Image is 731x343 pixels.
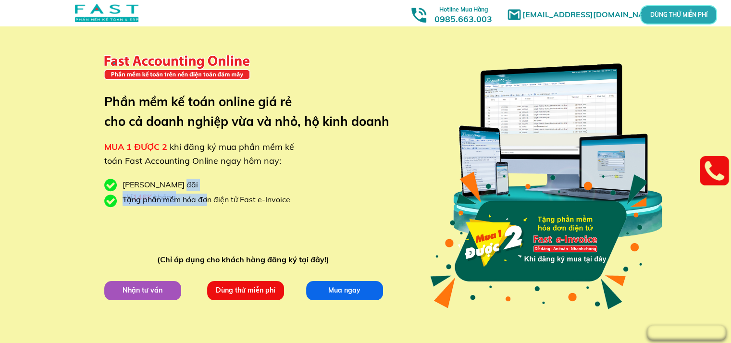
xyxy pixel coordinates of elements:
h1: [EMAIL_ADDRESS][DOMAIN_NAME] [522,9,664,21]
div: (Chỉ áp dụng cho khách hàng đăng ký tại đây!) [157,254,334,266]
h3: 0985.663.003 [424,3,503,24]
div: [PERSON_NAME] đãi chỉ /tháng [123,179,248,203]
div: Tặng phần mềm hóa đơn điện tử Fast e-Invoice [123,194,297,206]
p: Mua ngay [306,281,383,300]
p: Dùng thử miễn phí [207,281,284,300]
span: Hotline Mua Hàng [439,6,488,13]
span: khi đăng ký mua phần mềm kế toán Fast Accounting Online ngay hôm nay: [104,141,294,166]
span: 146K [133,192,152,202]
span: MUA 1 ĐƯỢC 2 [104,141,167,152]
h3: Phần mềm kế toán online giá rẻ cho cả doanh nghiệp vừa và nhỏ, hộ kinh doanh [104,92,404,132]
p: Nhận tư vấn [104,281,181,300]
